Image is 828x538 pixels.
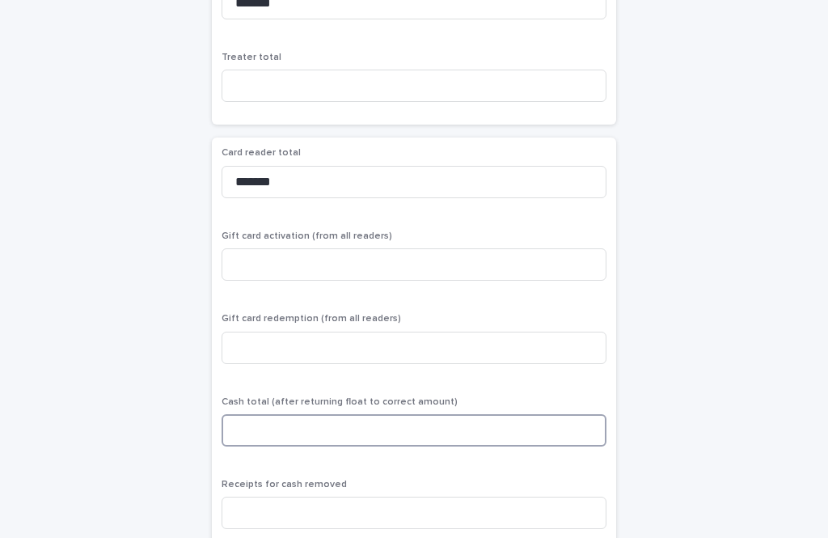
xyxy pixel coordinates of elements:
[222,53,281,62] span: Treater total
[222,231,392,241] span: Gift card activation (from all readers)
[222,314,401,324] span: Gift card redemption (from all readers)
[222,480,347,489] span: Receipts for cash removed
[222,148,301,158] span: Card reader total
[222,397,458,407] span: Cash total (after returning float to correct amount)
